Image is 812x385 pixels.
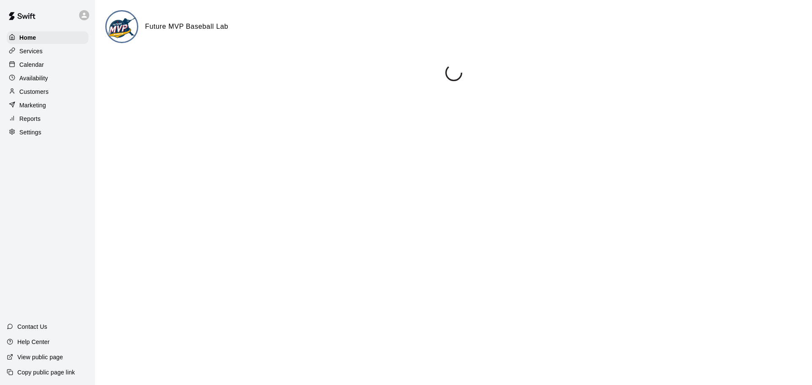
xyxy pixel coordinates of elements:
p: Services [19,47,43,55]
p: Calendar [19,60,44,69]
p: Copy public page link [17,368,75,377]
p: Settings [19,128,41,137]
img: Future MVP Baseball Lab logo [107,11,138,43]
a: Calendar [7,58,88,71]
a: Home [7,31,88,44]
a: Reports [7,112,88,125]
p: Customers [19,87,49,96]
a: Services [7,45,88,57]
a: Customers [7,85,88,98]
p: Marketing [19,101,46,109]
p: Home [19,33,36,42]
p: Help Center [17,338,49,346]
p: Reports [19,115,41,123]
a: Marketing [7,99,88,112]
p: Availability [19,74,48,82]
a: Settings [7,126,88,139]
a: Availability [7,72,88,85]
p: View public page [17,353,63,361]
h6: Future MVP Baseball Lab [145,21,228,32]
p: Contact Us [17,322,47,331]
